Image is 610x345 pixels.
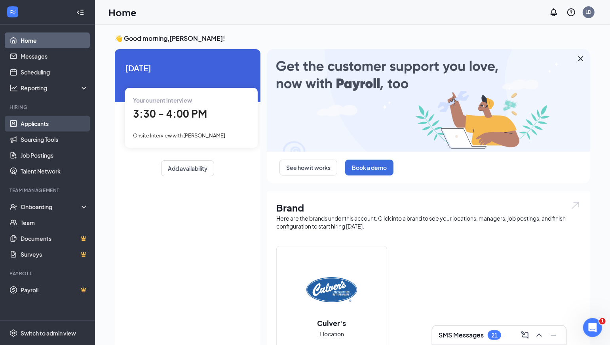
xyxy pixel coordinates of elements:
[21,329,76,337] div: Switch to admin view
[345,160,393,175] button: Book a demo
[133,132,225,139] span: Onsite Interview with [PERSON_NAME]
[21,48,88,64] a: Messages
[21,215,88,231] a: Team
[10,270,87,277] div: Payroll
[586,9,592,15] div: LD
[549,330,558,340] svg: Minimize
[125,62,250,74] span: [DATE]
[279,160,337,175] button: See how it works
[133,97,192,104] span: Your current interview
[306,264,357,315] img: Culver's
[21,147,88,163] a: Job Postings
[547,329,560,341] button: Minimize
[21,64,88,80] a: Scheduling
[267,49,590,152] img: payroll-large.gif
[566,8,576,17] svg: QuestionInfo
[519,329,531,341] button: ComposeMessage
[21,132,88,147] a: Sourcing Tools
[276,201,581,214] h1: Brand
[21,282,88,298] a: PayrollCrown
[533,329,545,341] button: ChevronUp
[549,8,559,17] svg: Notifications
[520,330,530,340] svg: ComposeMessage
[108,6,137,19] h1: Home
[76,8,84,16] svg: Collapse
[9,8,17,16] svg: WorkstreamLogo
[570,201,581,210] img: open.6027fd2a22e1237b5b06.svg
[491,332,498,339] div: 21
[599,318,606,324] span: 1
[439,331,484,339] h3: SMS Messages
[21,231,88,246] a: DocumentsCrown
[115,34,590,43] h3: 👋 Good morning, [PERSON_NAME] !
[21,246,88,262] a: SurveysCrown
[161,160,214,176] button: Add availability
[276,214,581,230] div: Here are the brands under this account. Click into a brand to see your locations, managers, job p...
[21,163,88,179] a: Talent Network
[10,187,87,194] div: Team Management
[576,54,585,63] svg: Cross
[534,330,544,340] svg: ChevronUp
[10,104,87,111] div: Hiring
[21,203,82,211] div: Onboarding
[21,32,88,48] a: Home
[10,329,17,337] svg: Settings
[21,84,89,92] div: Reporting
[133,107,207,120] span: 3:30 - 4:00 PM
[310,318,354,328] h2: Culver's
[583,318,602,337] iframe: Intercom live chat
[21,116,88,132] a: Applicants
[10,84,17,92] svg: Analysis
[10,203,17,211] svg: UserCheck
[319,330,344,338] span: 1 location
